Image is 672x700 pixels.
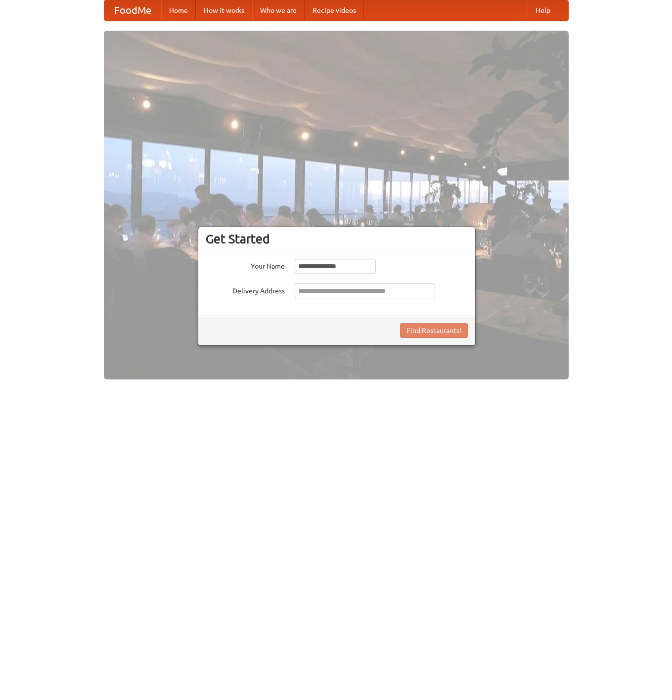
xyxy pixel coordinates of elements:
[400,323,468,338] button: Find Restaurants!
[206,283,285,296] label: Delivery Address
[196,0,252,20] a: How it works
[206,232,468,246] h3: Get Started
[252,0,305,20] a: Who we are
[305,0,364,20] a: Recipe videos
[161,0,196,20] a: Home
[206,259,285,271] label: Your Name
[528,0,558,20] a: Help
[104,0,161,20] a: FoodMe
